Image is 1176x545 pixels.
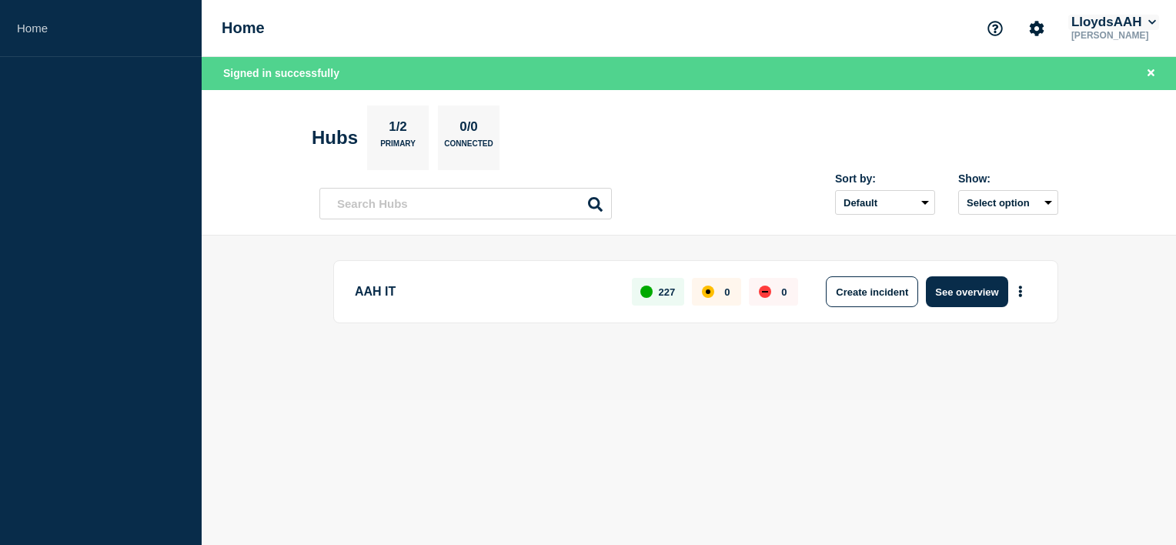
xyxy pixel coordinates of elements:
button: Close banner [1141,65,1161,82]
p: 0/0 [454,119,484,139]
button: LloydsAAH [1068,15,1159,30]
p: 0 [724,286,730,298]
button: More actions [1011,278,1031,306]
button: Create incident [826,276,918,307]
span: Signed in successfully [223,67,339,79]
p: [PERSON_NAME] [1068,30,1159,41]
div: up [640,286,653,298]
div: down [759,286,771,298]
p: Connected [444,139,493,155]
h2: Hubs [312,127,358,149]
button: See overview [926,276,1007,307]
p: 0 [781,286,787,298]
button: Account settings [1021,12,1053,45]
select: Sort by [835,190,935,215]
input: Search Hubs [319,188,612,219]
p: AAH IT [355,276,614,307]
button: Support [979,12,1011,45]
button: Select option [958,190,1058,215]
p: Primary [380,139,416,155]
p: 227 [659,286,676,298]
div: affected [702,286,714,298]
div: Sort by: [835,172,935,185]
p: 1/2 [383,119,413,139]
h1: Home [222,19,265,37]
div: Show: [958,172,1058,185]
